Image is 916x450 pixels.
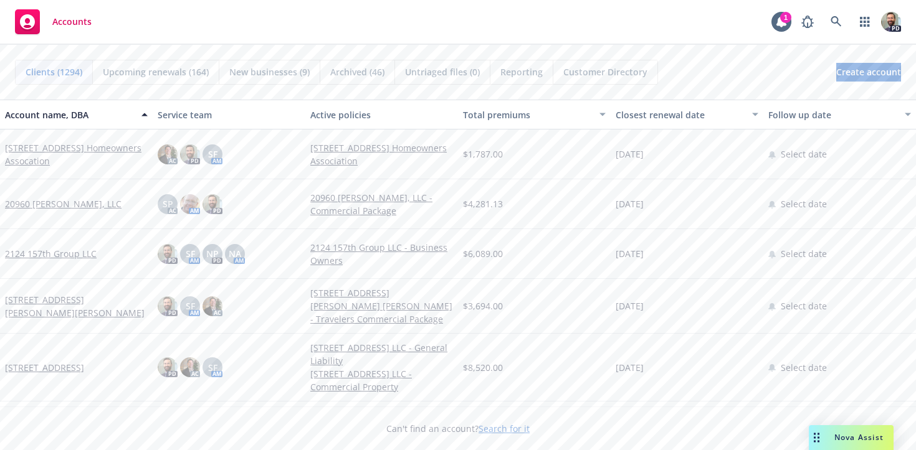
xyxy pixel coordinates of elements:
[180,194,200,214] img: photo
[852,9,877,34] a: Switch app
[5,197,122,210] a: 20960 [PERSON_NAME], LLC
[52,17,92,27] span: Accounts
[809,425,894,450] button: Nova Assist
[310,367,453,393] a: [STREET_ADDRESS] LLC - Commercial Property
[5,361,84,374] a: [STREET_ADDRESS]
[310,108,453,121] div: Active policies
[330,65,384,78] span: Archived (46)
[781,148,827,161] span: Select date
[458,100,611,129] button: Total premiums
[616,247,644,260] span: [DATE]
[186,299,195,312] span: SF
[310,191,453,217] a: 20960 [PERSON_NAME], LLC - Commercial Package
[616,108,745,121] div: Closest renewal date
[616,148,644,161] span: [DATE]
[203,296,222,316] img: photo
[158,244,178,264] img: photo
[386,422,530,435] span: Can't find an account?
[310,141,453,167] a: [STREET_ADDRESS] Homeowners Association
[405,65,480,78] span: Untriaged files (0)
[809,425,824,450] div: Drag to move
[834,432,884,443] span: Nova Assist
[463,197,503,210] span: $4,281.13
[836,60,901,84] span: Create account
[781,361,827,374] span: Select date
[463,361,503,374] span: $8,520.00
[780,12,791,23] div: 1
[305,100,458,129] button: Active policies
[768,108,897,121] div: Follow up date
[310,241,453,267] a: 2124 157th Group LLC - Business Owners
[563,65,647,78] span: Customer Directory
[616,197,644,210] span: [DATE]
[616,299,644,312] span: [DATE]
[781,299,827,312] span: Select date
[26,65,82,78] span: Clients (1294)
[186,247,195,260] span: SF
[163,197,173,210] span: SP
[611,100,763,129] button: Closest renewal date
[5,293,148,319] a: [STREET_ADDRESS][PERSON_NAME][PERSON_NAME]
[616,361,644,374] span: [DATE]
[208,148,217,161] span: SF
[795,9,820,34] a: Report a Bug
[153,100,305,129] button: Service team
[763,100,916,129] button: Follow up date
[463,108,592,121] div: Total premiums
[310,286,453,326] a: [STREET_ADDRESS][PERSON_NAME] [PERSON_NAME] - Travelers Commercial Package
[836,63,901,82] a: Create account
[463,299,503,312] span: $3,694.00
[781,247,827,260] span: Select date
[158,144,178,164] img: photo
[463,148,503,161] span: $1,787.00
[5,108,134,121] div: Account name, DBA
[158,108,300,121] div: Service team
[180,357,200,377] img: photo
[10,4,97,39] a: Accounts
[310,341,453,367] a: [STREET_ADDRESS] LLC - General Liability
[479,423,530,434] a: Search for it
[781,197,827,210] span: Select date
[229,65,310,78] span: New businesses (9)
[463,247,503,260] span: $6,089.00
[208,361,217,374] span: SF
[5,247,97,260] a: 2124 157th Group LLC
[158,296,178,316] img: photo
[229,247,241,260] span: NA
[881,12,901,32] img: photo
[824,9,849,34] a: Search
[180,144,200,164] img: photo
[203,194,222,214] img: photo
[206,247,219,260] span: NP
[5,141,148,167] a: [STREET_ADDRESS] Homeowners Assocation
[500,65,543,78] span: Reporting
[158,357,178,377] img: photo
[103,65,209,78] span: Upcoming renewals (164)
